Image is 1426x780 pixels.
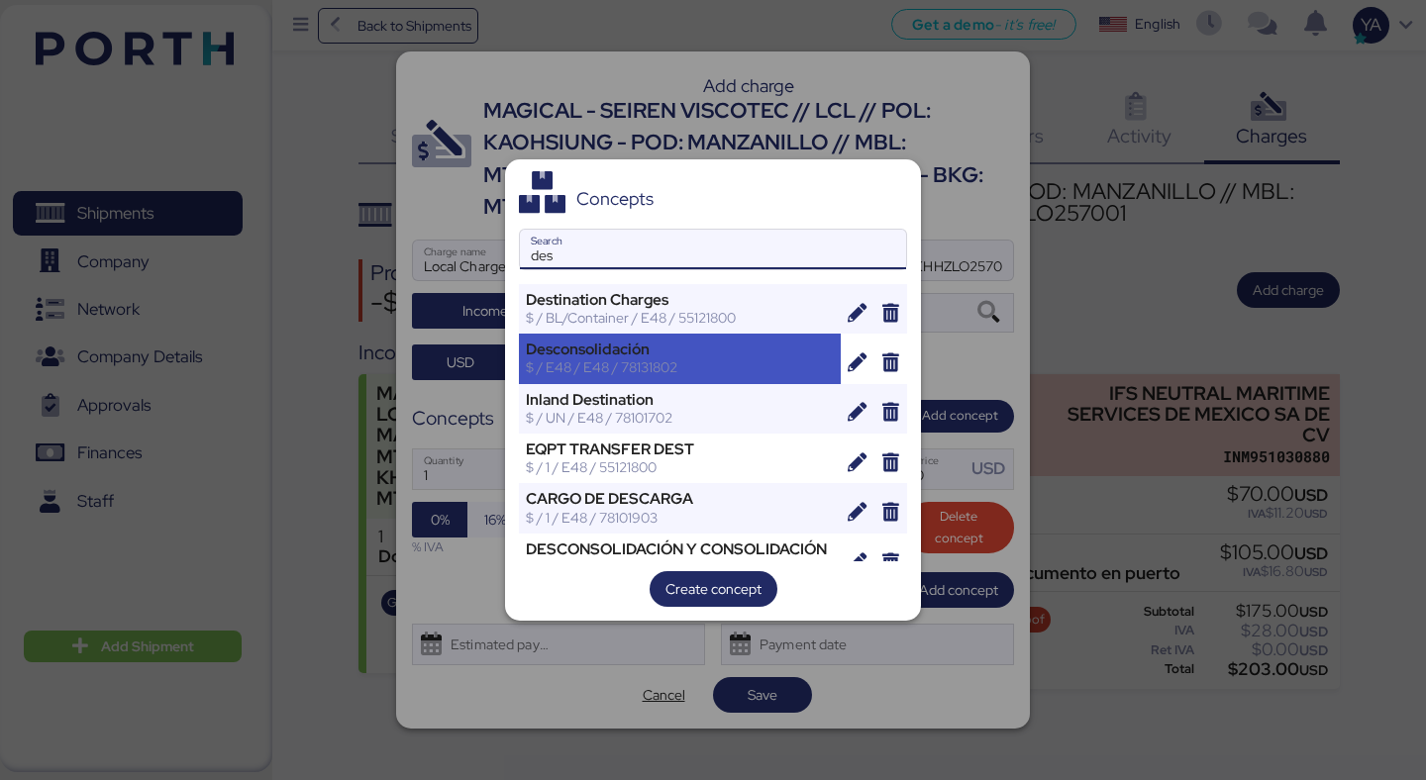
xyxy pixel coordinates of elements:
[526,358,834,376] div: $ / E48 / E48 / 78131802
[526,341,834,358] div: Desconsolidación
[576,190,654,208] div: Concepts
[526,490,834,508] div: CARGO DE DESCARGA
[526,440,834,458] div: EQPT TRANSFER DEST
[665,577,762,601] span: Create concept
[526,458,834,476] div: $ / 1 / E48 / 55121800
[650,571,777,607] button: Create concept
[526,509,834,527] div: $ / 1 / E48 / 78101903
[526,409,834,427] div: $ / UN / E48 / 78101702
[526,391,834,409] div: Inland Destination
[526,291,834,309] div: Destination Charges
[526,540,834,558] div: DESCONSOLIDACIÓN Y CONSOLIDACIÓN
[526,558,834,576] div: $ / 1 / E48 / 78131802
[526,309,834,327] div: $ / BL/Container / E48 / 55121800
[520,230,906,269] input: Search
